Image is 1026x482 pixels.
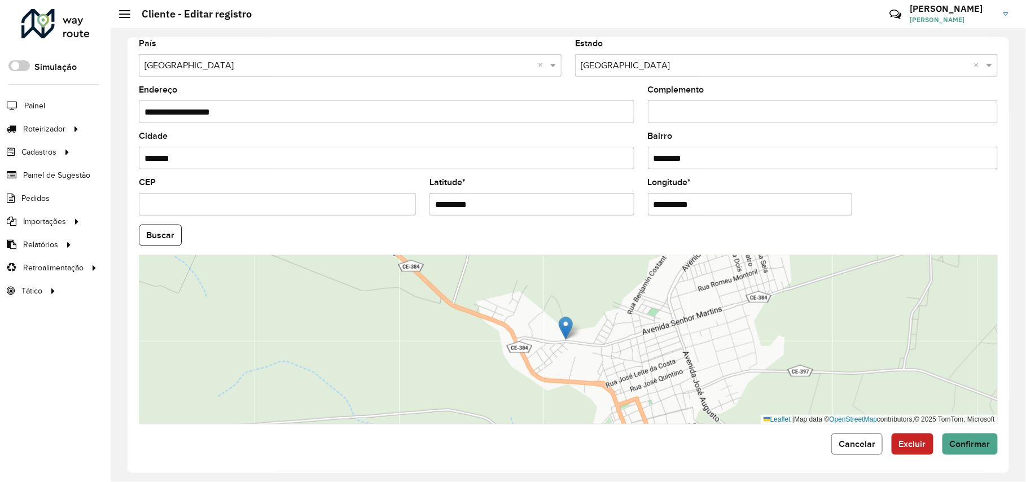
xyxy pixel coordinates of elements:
[24,100,45,112] span: Painel
[21,146,56,158] span: Cadastros
[910,3,995,14] h3: [PERSON_NAME]
[21,192,50,204] span: Pedidos
[892,433,933,455] button: Excluir
[910,15,995,25] span: [PERSON_NAME]
[974,59,984,72] span: Clear all
[761,415,998,424] div: Map data © contributors,© 2025 TomTom, Microsoft
[23,239,58,251] span: Relatórios
[830,415,878,423] a: OpenStreetMap
[764,415,791,423] a: Leaflet
[648,176,691,189] label: Longitude
[23,123,65,135] span: Roteirizador
[139,37,156,50] label: País
[839,439,875,449] span: Cancelar
[23,262,84,274] span: Retroalimentação
[648,129,673,143] label: Bairro
[538,59,547,72] span: Clear all
[942,433,998,455] button: Confirmar
[139,225,182,246] button: Buscar
[950,439,990,449] span: Confirmar
[792,415,794,423] span: |
[130,8,252,20] h2: Cliente - Editar registro
[648,83,704,97] label: Complemento
[23,216,66,227] span: Importações
[23,169,90,181] span: Painel de Sugestão
[139,129,168,143] label: Cidade
[139,83,177,97] label: Endereço
[429,176,466,189] label: Latitude
[139,176,156,189] label: CEP
[831,433,883,455] button: Cancelar
[21,285,42,297] span: Tático
[559,317,573,340] img: Marker
[883,2,907,27] a: Contato Rápido
[899,439,926,449] span: Excluir
[575,37,603,50] label: Estado
[34,60,77,74] label: Simulação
